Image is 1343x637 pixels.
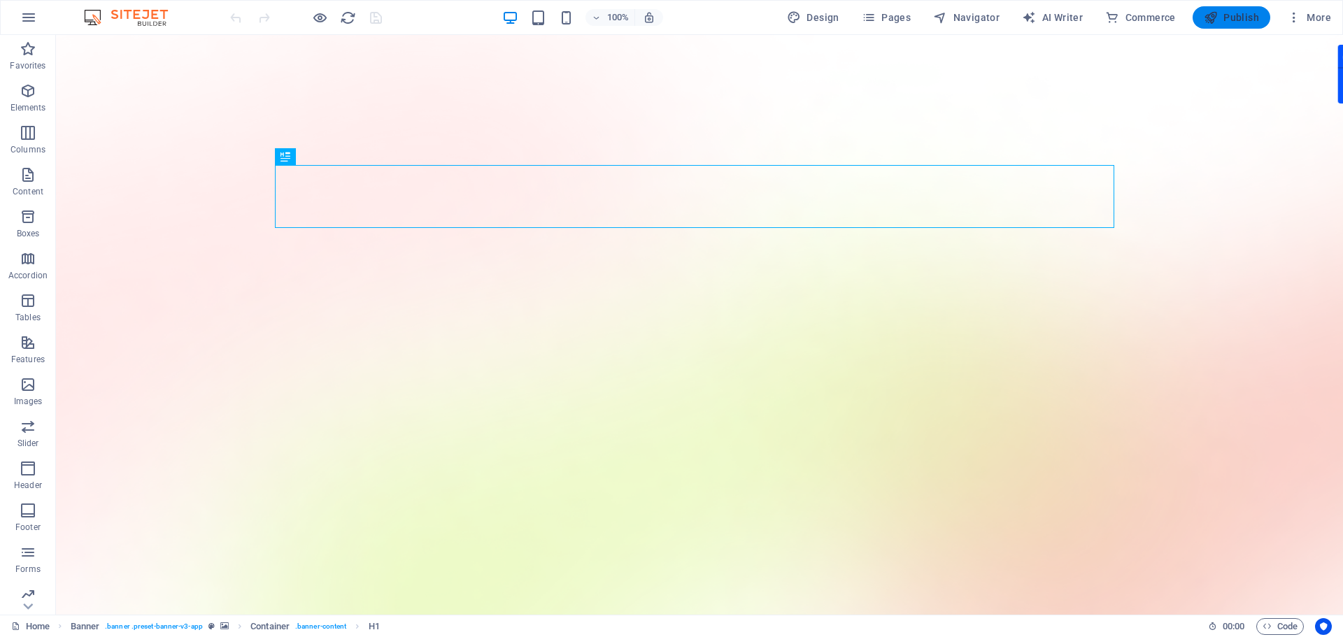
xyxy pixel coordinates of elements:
[11,618,50,635] a: Click to cancel selection. Double-click to open Pages
[10,60,45,71] p: Favorites
[928,6,1005,29] button: Navigator
[1204,10,1259,24] span: Publish
[1281,6,1337,29] button: More
[1263,618,1298,635] span: Code
[339,9,356,26] button: reload
[1256,618,1304,635] button: Code
[10,144,45,155] p: Columns
[80,9,185,26] img: Editor Logo
[1232,621,1235,631] span: :
[1223,618,1244,635] span: 00 00
[1105,10,1176,24] span: Commerce
[17,438,39,449] p: Slider
[8,270,48,281] p: Accordion
[71,618,100,635] span: Click to select. Double-click to edit
[643,11,655,24] i: On resize automatically adjust zoom level to fit chosen device.
[15,312,41,323] p: Tables
[585,9,635,26] button: 100%
[1287,10,1331,24] span: More
[17,228,40,239] p: Boxes
[1022,10,1083,24] span: AI Writer
[295,618,346,635] span: . banner-content
[933,10,1000,24] span: Navigator
[340,10,356,26] i: Reload page
[10,102,46,113] p: Elements
[369,618,380,635] span: Click to select. Double-click to edit
[1208,618,1245,635] h6: Session time
[208,622,215,630] i: This element is a customizable preset
[15,522,41,533] p: Footer
[856,6,916,29] button: Pages
[862,10,911,24] span: Pages
[105,618,203,635] span: . banner .preset-banner-v3-app
[11,354,45,365] p: Features
[71,618,380,635] nav: breadcrumb
[13,186,43,197] p: Content
[14,480,42,491] p: Header
[311,9,328,26] button: Click here to leave preview mode and continue editing
[1016,6,1088,29] button: AI Writer
[220,622,229,630] i: This element contains a background
[1100,6,1181,29] button: Commerce
[606,9,629,26] h6: 100%
[14,396,43,407] p: Images
[1193,6,1270,29] button: Publish
[1315,618,1332,635] button: Usercentrics
[787,10,839,24] span: Design
[15,564,41,575] p: Forms
[250,618,290,635] span: Click to select. Double-click to edit
[781,6,845,29] div: Design (Ctrl+Alt+Y)
[781,6,845,29] button: Design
